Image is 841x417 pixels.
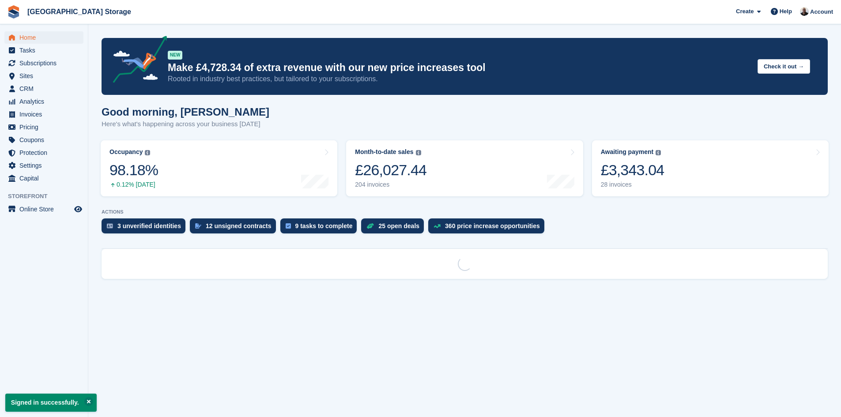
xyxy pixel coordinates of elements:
span: Coupons [19,134,72,146]
a: menu [4,44,83,56]
span: Analytics [19,95,72,108]
a: menu [4,108,83,120]
div: 204 invoices [355,181,426,188]
span: Storefront [8,192,88,201]
span: Account [810,8,833,16]
a: menu [4,203,83,215]
span: Home [19,31,72,44]
div: 9 tasks to complete [295,222,353,229]
div: Awaiting payment [601,148,654,156]
a: Preview store [73,204,83,214]
div: 3 unverified identities [117,222,181,229]
span: Subscriptions [19,57,72,69]
div: 28 invoices [601,181,664,188]
span: Create [736,7,754,16]
img: price-adjustments-announcement-icon-8257ccfd72463d97f412b2fc003d46551f7dbcb40ab6d574587a9cd5c0d94... [106,36,167,86]
a: Occupancy 98.18% 0.12% [DATE] [101,140,337,196]
h1: Good morning, [PERSON_NAME] [102,106,269,118]
div: 0.12% [DATE] [109,181,158,188]
a: menu [4,159,83,172]
a: menu [4,57,83,69]
p: Signed in successfully. [5,394,97,412]
p: ACTIONS [102,209,828,215]
span: Settings [19,159,72,172]
p: Rooted in industry best practices, but tailored to your subscriptions. [168,74,750,84]
a: Month-to-date sales £26,027.44 204 invoices [346,140,583,196]
img: price_increase_opportunities-93ffe204e8149a01c8c9dc8f82e8f89637d9d84a8eef4429ea346261dce0b2c0.svg [434,224,441,228]
a: [GEOGRAPHIC_DATA] Storage [24,4,135,19]
p: Here's what's happening across your business [DATE] [102,119,269,129]
div: Occupancy [109,148,143,156]
a: 9 tasks to complete [280,218,362,238]
a: 25 open deals [361,218,428,238]
a: 12 unsigned contracts [190,218,280,238]
img: icon-info-grey-7440780725fd019a000dd9b08b2336e03edf1995a4989e88bcd33f0948082b44.svg [416,150,421,155]
div: 360 price increase opportunities [445,222,540,229]
a: menu [4,121,83,133]
div: 98.18% [109,161,158,179]
span: Pricing [19,121,72,133]
img: Keith Strivens [800,7,809,16]
span: Invoices [19,108,72,120]
span: Online Store [19,203,72,215]
span: Protection [19,147,72,159]
p: Make £4,728.34 of extra revenue with our new price increases tool [168,61,750,74]
a: menu [4,31,83,44]
img: icon-info-grey-7440780725fd019a000dd9b08b2336e03edf1995a4989e88bcd33f0948082b44.svg [656,150,661,155]
a: menu [4,95,83,108]
img: contract_signature_icon-13c848040528278c33f63329250d36e43548de30e8caae1d1a13099fd9432cc5.svg [195,223,201,229]
div: NEW [168,51,182,60]
div: 12 unsigned contracts [206,222,272,229]
span: Capital [19,172,72,184]
a: 360 price increase opportunities [428,218,549,238]
img: verify_identity-adf6edd0f0f0b5bbfe63781bf79b02c33cf7c696d77639b501bdc392416b5a36.svg [107,223,113,229]
span: Tasks [19,44,72,56]
button: Check it out → [758,59,810,74]
a: 3 unverified identities [102,218,190,238]
a: Awaiting payment £3,343.04 28 invoices [592,140,829,196]
img: deal-1b604bf984904fb50ccaf53a9ad4b4a5d6e5aea283cecdc64d6e3604feb123c2.svg [366,223,374,229]
img: icon-info-grey-7440780725fd019a000dd9b08b2336e03edf1995a4989e88bcd33f0948082b44.svg [145,150,150,155]
div: 25 open deals [378,222,419,229]
div: £3,343.04 [601,161,664,179]
a: menu [4,147,83,159]
img: task-75834270c22a3079a89374b754ae025e5fb1db73e45f91037f5363f120a921f8.svg [286,223,291,229]
span: Help [780,7,792,16]
div: Month-to-date sales [355,148,413,156]
span: CRM [19,83,72,95]
a: menu [4,172,83,184]
img: stora-icon-8386f47178a22dfd0bd8f6a31ec36ba5ce8667c1dd55bd0f319d3a0aa187defe.svg [7,5,20,19]
a: menu [4,134,83,146]
a: menu [4,83,83,95]
a: menu [4,70,83,82]
div: £26,027.44 [355,161,426,179]
span: Sites [19,70,72,82]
